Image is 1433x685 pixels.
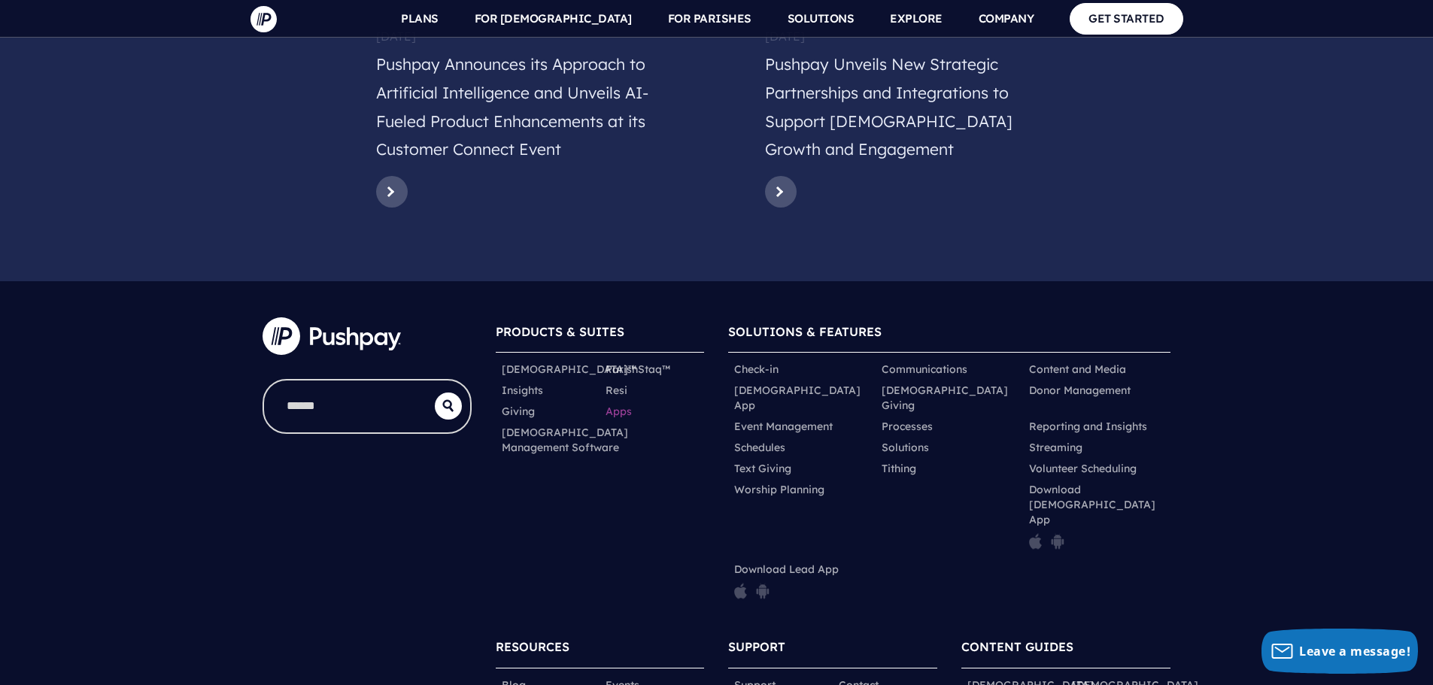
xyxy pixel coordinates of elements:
a: ParishStaq™ [606,362,670,377]
span: Leave a message! [1299,643,1410,659]
a: [DEMOGRAPHIC_DATA]™ [502,362,636,377]
a: Insights [502,383,543,398]
h6: RESOURCES [496,632,705,668]
a: Resi [606,383,627,398]
a: Donor Management [1029,383,1131,398]
a: Apps [606,404,632,419]
a: Event Management [734,419,833,434]
li: Download Lead App [728,559,876,608]
a: Volunteer Scheduling [1029,461,1137,476]
img: pp_icon_gplay.png [1051,533,1064,550]
img: pp_icon_appstore.png [734,583,747,599]
a: Solutions [882,440,929,455]
a: Tithing [882,461,916,476]
a: [DEMOGRAPHIC_DATA] Management Software [502,425,628,455]
img: pp_icon_appstore.png [1029,533,1042,550]
a: [DEMOGRAPHIC_DATA] Giving [882,383,1017,413]
a: Check-in [734,362,779,377]
a: Communications [882,362,967,377]
h5: Pushpay Announces its Approach to Artificial Intelligence and Unveils AI-Fueled Product Enhanceme... [376,50,669,170]
a: Worship Planning [734,482,824,497]
a: Text Giving [734,461,791,476]
li: Download [DEMOGRAPHIC_DATA] App [1023,479,1170,559]
h6: PRODUCTS & SUITES [496,317,705,353]
a: Content and Media [1029,362,1126,377]
img: pp_icon_gplay.png [756,583,770,599]
button: Leave a message! [1261,629,1418,674]
a: GET STARTED [1070,3,1183,34]
h6: SOLUTIONS & FEATURES [728,317,1170,353]
a: Reporting and Insights [1029,419,1147,434]
a: Streaming [1029,440,1082,455]
h6: CONTENT GUIDES [961,632,1170,668]
a: Processes [882,419,933,434]
a: Giving [502,404,535,419]
a: Schedules [734,440,785,455]
h5: Pushpay Unveils New Strategic Partnerships and Integrations to Support [DEMOGRAPHIC_DATA] Growth ... [765,50,1058,170]
a: [DEMOGRAPHIC_DATA] App [734,383,870,413]
h6: SUPPORT [728,632,937,668]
